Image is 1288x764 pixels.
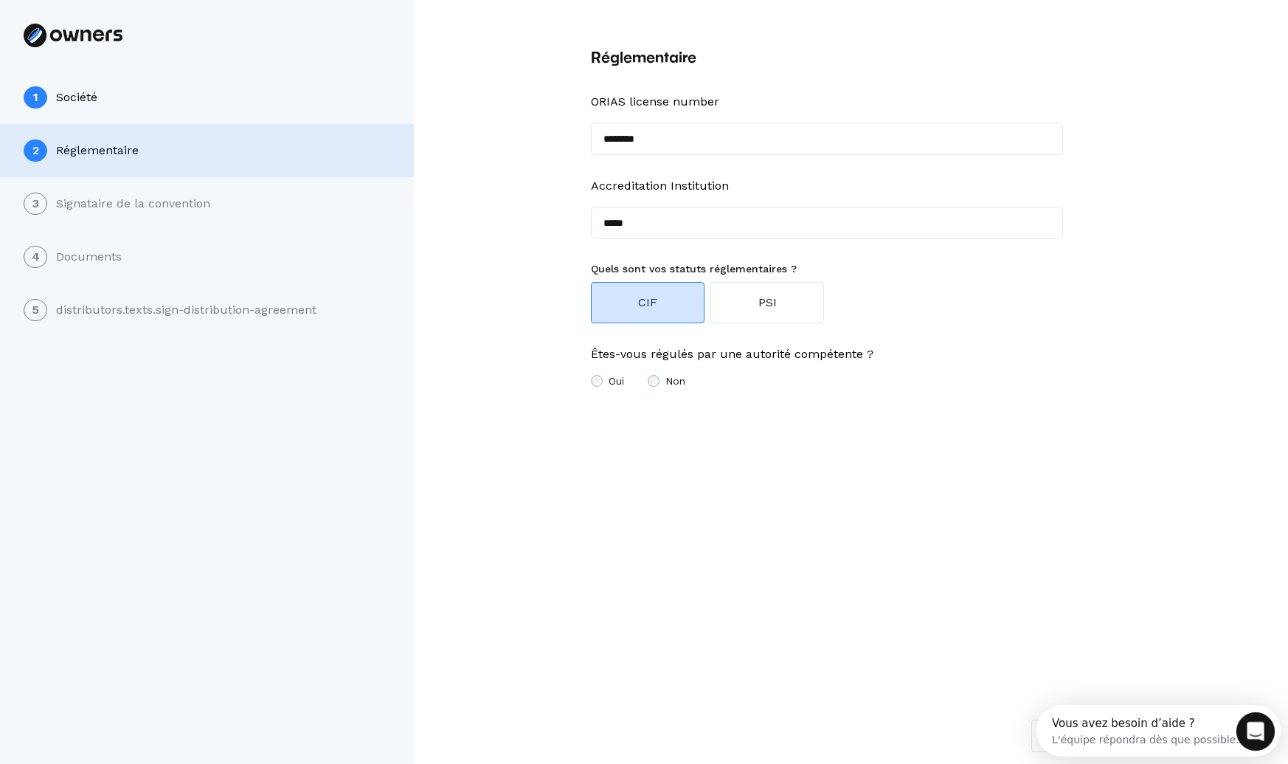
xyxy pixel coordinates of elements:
[15,13,203,24] div: Vous avez besoin d’aide ?
[33,92,38,103] p: 1
[24,24,122,47] img: Logo
[591,345,873,363] span: Êtes-vous régulés par une autorité compétente ?
[56,89,97,106] p: Société
[32,251,40,263] p: 4
[648,375,659,387] input: Non
[591,375,603,387] input: Oui
[591,282,704,323] button: CIF
[609,376,624,386] span: Oui
[15,24,203,40] div: L'équipe répondra dès que possible.
[1236,712,1275,751] iframe: Intercom live chat
[56,195,210,213] p: Signataire de la convention
[710,282,824,323] button: PSI
[32,304,39,316] p: 5
[56,248,122,266] p: Documents
[665,376,685,386] span: Non
[6,6,246,47] div: Ouvrir le Messenger Intercom
[56,301,316,319] p: distributors.texts.sign-distribution-agreement
[591,47,1063,69] h1: Réglementaire
[591,261,797,276] span: Quels sont vos statuts réglementaires ?
[32,198,39,210] p: 3
[591,93,719,111] span: ORIAS license number
[591,177,729,195] span: Accreditation Institution
[1031,720,1130,752] button: Previous
[1036,705,1281,757] iframe: Intercom live chat discovery launcher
